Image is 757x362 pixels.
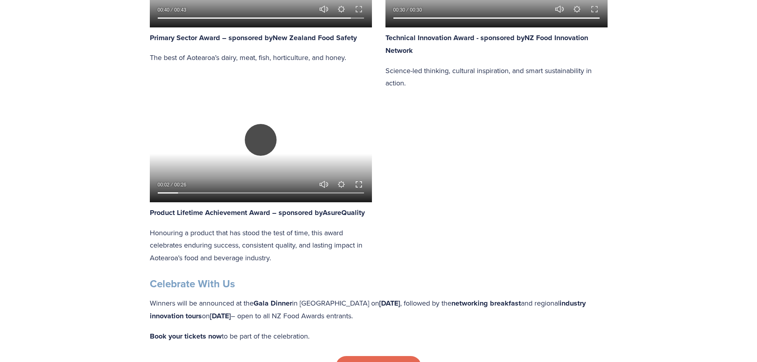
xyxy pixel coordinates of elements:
button: Pause [245,124,277,156]
p: Honouring a product that has stood the test of time, this award celebrates enduring success, cons... [150,226,372,264]
strong: Technical Innovation Award - sponsored by [385,33,525,43]
input: Seek [158,190,364,196]
a: NZ Food Innovation Network [385,33,590,56]
strong: Product Lifetime Achievement Award – sponsored by [150,207,323,218]
strong: Book your tickets now [150,331,222,341]
input: Seek [393,15,600,21]
strong: industry innovation tours [150,298,588,321]
strong: Celebrate With Us [150,276,235,291]
input: Seek [158,15,364,21]
strong: [DATE] [210,311,231,321]
div: Duration [172,6,188,14]
p: to be part of the celebration. [150,330,608,343]
div: Current time [158,6,172,14]
strong: Gala Dinner [254,298,292,308]
strong: AsureQuality [323,207,365,218]
div: Current time [393,6,407,14]
p: Science-led thinking, cultural inspiration, and smart sustainability in action. [385,64,608,89]
p: The best of Aotearoa’s dairy, meat, fish, horticulture, and honey. [150,51,372,64]
strong: Primary Sector Award – sponsored by [150,33,273,43]
div: Current time [158,181,172,189]
strong: networking breakfast [451,298,521,308]
strong: [DATE] [379,298,400,308]
p: Winners will be announced at the in [GEOGRAPHIC_DATA] on , followed by the and regional on – open... [150,297,608,323]
div: Duration [172,181,188,189]
div: Duration [407,6,424,14]
a: New Zealand Food Safety [273,33,357,43]
a: AsureQuality [323,207,365,217]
